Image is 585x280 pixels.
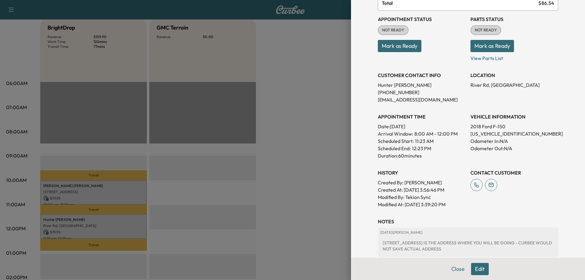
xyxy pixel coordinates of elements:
[412,145,431,152] p: 12:23 PM
[470,169,558,176] h3: CONTACT CUSTOMER
[378,193,466,201] p: Modified By : Tekion Sync
[470,81,558,89] p: River Rd, [GEOGRAPHIC_DATA]
[378,81,466,89] p: Hunter [PERSON_NAME]
[378,72,466,79] h3: CUSTOMER CONTACT INFO
[378,130,466,137] p: Arrival Window:
[378,179,466,186] p: Created By : [PERSON_NAME]
[470,113,558,120] h3: VEHICLE INFORMATION
[378,186,466,193] p: Created At : [DATE] 3:56:46 PM
[378,123,466,130] p: Date: [DATE]
[378,145,411,152] p: Scheduled End:
[378,137,414,145] p: Scheduled Start:
[470,40,514,52] button: Mark as Ready
[378,96,466,103] p: [EMAIL_ADDRESS][DOMAIN_NAME]
[470,145,558,152] p: Odometer Out: N/A
[378,40,421,52] button: Mark as Ready
[378,169,466,176] h3: History
[378,16,466,23] h3: Appointment Status
[471,27,501,33] span: NOT READY
[470,72,558,79] h3: LOCATION
[470,137,558,145] p: Odometer In: N/A
[415,137,434,145] p: 11:23 AM
[378,152,466,159] p: Duration: 60 minutes
[414,130,458,137] span: 8:00 AM - 12:00 PM
[380,230,556,235] p: [DATE] | [PERSON_NAME]
[378,113,466,120] h3: APPOINTMENT TIME
[378,201,466,208] p: Modified At : [DATE] 3:39:20 PM
[470,123,558,130] p: 2018 Ford F-150
[380,237,556,254] div: [STREET_ADDRESS] IS THE ADDRESS WHERE YOU WILL BE GOING - CURBEE WOULD NOT SAVE ACTUAL ADDRESS
[470,16,558,23] h3: Parts Status
[470,130,558,137] p: [US_VEHICLE_IDENTIFICATION_NUMBER]
[378,27,408,33] span: NOT READY
[378,218,558,225] h3: NOTES
[447,263,469,275] button: Close
[470,52,558,62] p: View Parts List
[378,89,466,96] p: [PHONE_NUMBER]
[471,263,489,275] button: Edit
